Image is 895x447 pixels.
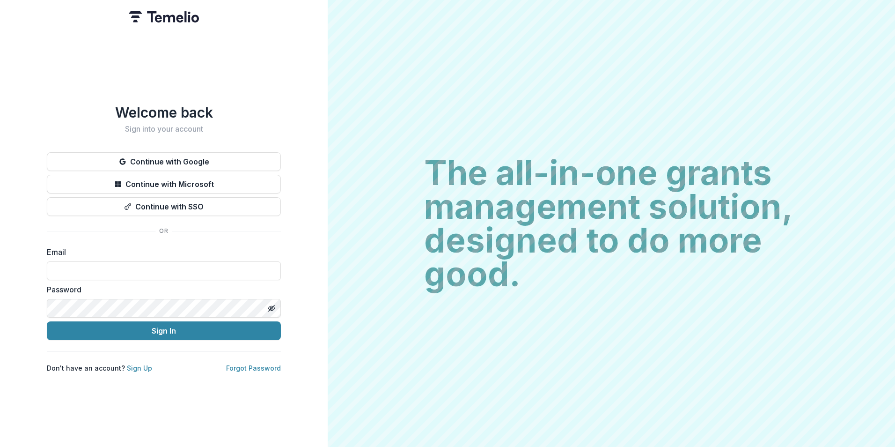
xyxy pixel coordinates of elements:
button: Continue with SSO [47,197,281,216]
button: Sign In [47,321,281,340]
button: Continue with Google [47,152,281,171]
p: Don't have an account? [47,363,152,373]
a: Forgot Password [226,364,281,372]
button: Toggle password visibility [264,301,279,316]
a: Sign Up [127,364,152,372]
img: Temelio [129,11,199,22]
h2: Sign into your account [47,125,281,134]
h1: Welcome back [47,104,281,121]
label: Password [47,284,275,295]
label: Email [47,246,275,258]
button: Continue with Microsoft [47,175,281,194]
